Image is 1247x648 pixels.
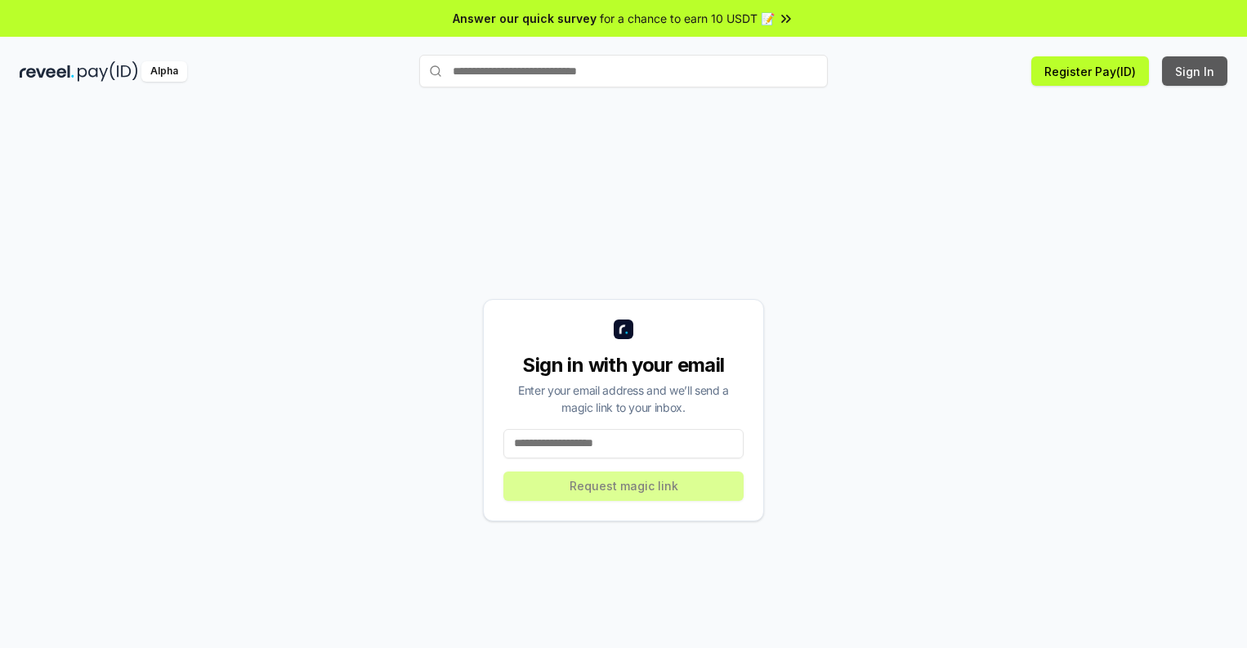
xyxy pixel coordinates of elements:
[614,320,633,339] img: logo_small
[1031,56,1149,86] button: Register Pay(ID)
[600,10,775,27] span: for a chance to earn 10 USDT 📝
[453,10,597,27] span: Answer our quick survey
[503,382,744,416] div: Enter your email address and we’ll send a magic link to your inbox.
[1162,56,1227,86] button: Sign In
[20,61,74,82] img: reveel_dark
[503,352,744,378] div: Sign in with your email
[141,61,187,82] div: Alpha
[78,61,138,82] img: pay_id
